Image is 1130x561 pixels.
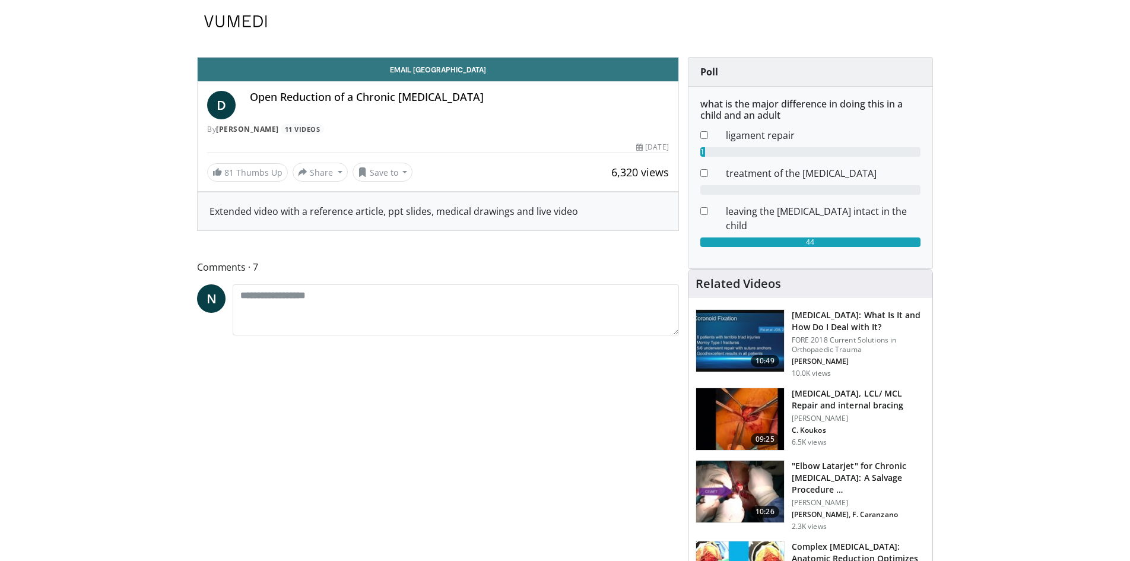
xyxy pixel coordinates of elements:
[751,433,779,445] span: 09:25
[700,65,718,78] strong: Poll
[792,357,925,366] p: Mark A Mighell
[751,506,779,518] span: 10:26
[197,284,226,313] a: N
[792,510,925,519] p: Valentina Greco
[224,167,234,178] span: 81
[197,259,679,275] span: Comments 7
[717,166,929,180] dd: treatment of the [MEDICAL_DATA]
[696,277,781,291] h4: Related Videos
[696,460,925,531] a: 10:26 "Elbow Latarjet" for Chronic [MEDICAL_DATA]: A Salvage Procedure … [PERSON_NAME] [PERSON_NA...
[207,91,236,119] a: D
[717,128,929,142] dd: ligament repair
[792,388,925,411] h3: [MEDICAL_DATA], LCL/ MCL Repair and internal bracing
[717,204,929,233] dd: leaving the [MEDICAL_DATA] intact in the child
[792,522,827,531] p: 2.3K views
[792,414,925,423] p: [PERSON_NAME]
[751,355,779,367] span: 10:49
[636,142,668,153] div: [DATE]
[216,124,279,134] a: [PERSON_NAME]
[792,369,831,378] p: 10.0K views
[207,163,288,182] a: 81 Thumbs Up
[792,498,925,508] p: [PERSON_NAME]
[293,163,348,182] button: Share
[792,309,925,333] h3: [MEDICAL_DATA]: What Is It and How Do I Deal with It?
[792,426,925,435] p: Christos Koukos
[696,310,784,372] img: 87bfdc82-efac-4e11-adae-ebe37a6867b8.150x105_q85_crop-smart_upscale.jpg
[207,124,669,135] div: By
[696,388,925,451] a: 09:25 [MEDICAL_DATA], LCL/ MCL Repair and internal bracing [PERSON_NAME] C. Koukos 6.5K views
[700,147,705,157] div: 1
[611,165,669,179] span: 6,320 views
[353,163,413,182] button: Save to
[696,388,784,450] img: d65db90a-120c-4cca-8e90-6a689972cbf4.150x105_q85_crop-smart_upscale.jpg
[792,335,925,354] p: FORE 2018 Current Solutions in Orthopaedic Trauma
[792,438,827,447] p: 6.5K views
[250,91,669,104] h4: Open Reduction of a Chronic [MEDICAL_DATA]
[792,460,925,496] h3: "Elbow Latarjet" for Chronic Elbow Dislocation: A Salvage Procedure for Neglected Terrible Triade...
[204,15,267,27] img: VuMedi Logo
[700,99,920,121] h6: what is the major difference in doing this in a child and an adult
[696,461,784,522] img: f0271885-6ef3-415e-80b2-d8c8fc017db6.150x105_q85_crop-smart_upscale.jpg
[700,237,920,247] div: 44
[198,58,678,81] a: Email [GEOGRAPHIC_DATA]
[210,204,666,218] div: Extended video with a reference article, ppt slides, medical drawings and live video
[281,124,324,134] a: 11 Videos
[696,309,925,378] a: 10:49 [MEDICAL_DATA]: What Is It and How Do I Deal with It? FORE 2018 Current Solutions in Orthop...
